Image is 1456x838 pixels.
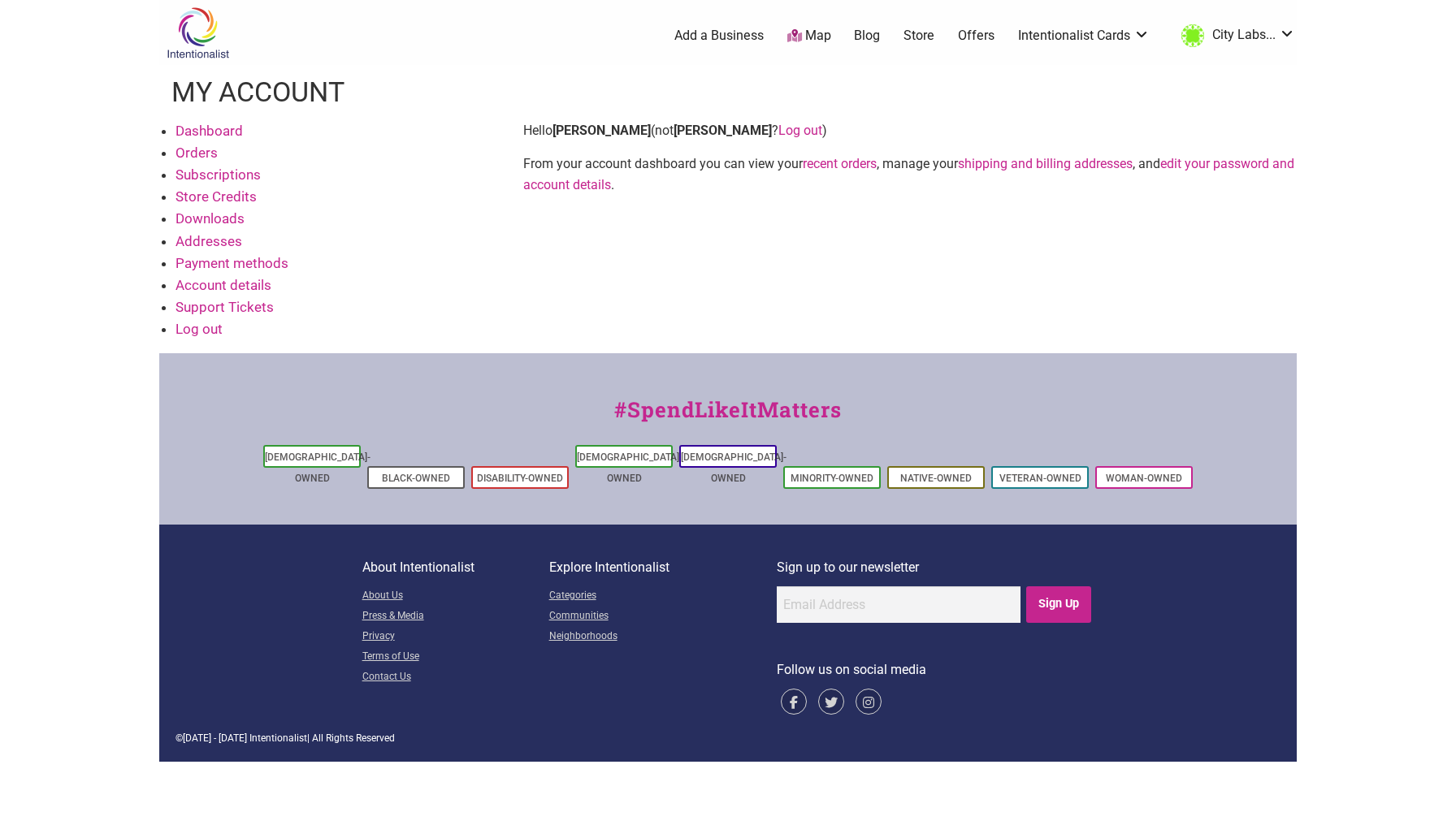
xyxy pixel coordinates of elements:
[175,233,242,249] a: Addresses
[958,156,1133,171] a: shipping and billing addresses
[900,473,972,484] a: Native-Owned
[183,732,247,744] span: [DATE] - [DATE]
[791,473,873,484] a: Minority-Owned
[175,299,274,315] a: Support Tickets
[171,73,344,112] h1: My account
[159,120,500,354] nav: Account pages
[803,156,877,171] a: recent orders
[958,27,994,45] a: Offers
[1018,27,1150,45] a: Intentionalist Cards
[549,586,777,607] a: Categories
[362,557,549,578] p: About Intentionalist
[674,27,764,45] a: Add a Business
[523,120,1297,141] p: Hello (not ? )
[175,188,257,205] a: Store Credits
[175,123,243,139] a: Dashboard
[577,451,682,484] a: [DEMOGRAPHIC_DATA]-Owned
[382,473,450,484] a: Black-Owned
[249,732,307,744] span: Intentionalist
[549,627,777,647] a: Neighborhoods
[523,153,1297,195] p: From your account dashboard you can view your , manage your , and .
[175,277,271,293] a: Account details
[777,586,1020,623] input: Email Address
[549,607,777,627] a: Communities
[903,27,934,45] a: Store
[477,473,563,484] a: Disability-Owned
[175,731,1280,745] div: © | All Rights Reserved
[175,210,245,227] a: Downloads
[787,27,831,45] a: Map
[523,156,1294,192] a: edit your password and account details
[362,627,549,647] a: Privacy
[1173,21,1295,50] a: City Labs...
[552,123,651,138] strong: [PERSON_NAME]
[362,586,549,607] a: About Us
[778,123,822,138] a: Log out
[175,321,223,337] a: Log out
[159,6,236,59] img: Intentionalist
[175,255,288,271] a: Payment methods
[549,557,777,578] p: Explore Intentionalist
[175,145,218,161] a: Orders
[159,394,1297,442] div: #SpendLikeItMatters
[362,607,549,627] a: Press & Media
[674,123,772,138] strong: [PERSON_NAME]
[1026,586,1092,623] input: Sign Up
[362,667,549,688] a: Contact Us
[854,27,880,45] a: Blog
[777,557,1094,578] p: Sign up to our newsletter
[362,647,549,667] a: Terms of Use
[777,659,1094,680] p: Follow us on social media
[175,166,261,183] a: Subscriptions
[1106,473,1182,484] a: Woman-Owned
[999,473,1081,484] a: Veteran-Owned
[265,451,370,484] a: [DEMOGRAPHIC_DATA]-Owned
[681,451,786,484] a: [DEMOGRAPHIC_DATA]-Owned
